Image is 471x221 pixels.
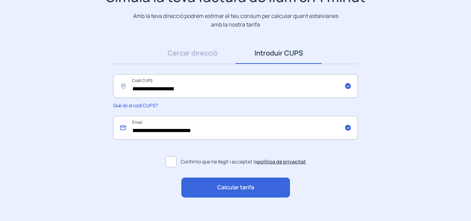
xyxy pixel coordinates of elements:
a: Cercar direcció [149,42,235,64]
a: política de privacitat [257,158,306,165]
a: Introduir CUPS [235,42,322,64]
span: Calcular tarifa [217,183,254,192]
p: Amb la teva direcció podrem estimar el teu consum per calcular quant estalviaries amb la nostra t... [132,12,340,29]
span: Confirmo que he llegit i acceptat la [181,158,306,165]
span: Què és el codi CUPS? [113,102,158,109]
